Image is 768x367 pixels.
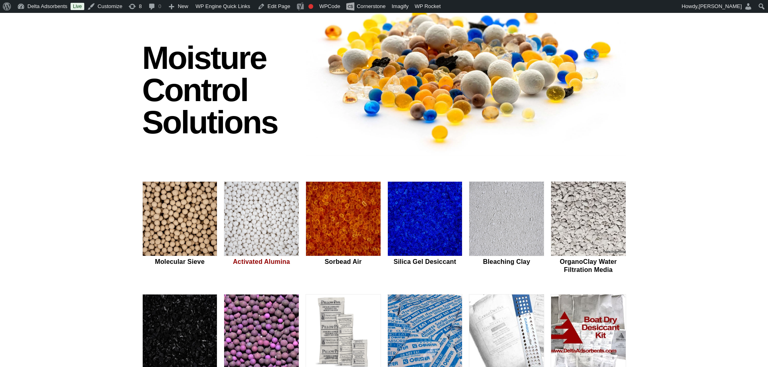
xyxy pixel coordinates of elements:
a: OrganoClay Water Filtration Media [551,181,626,275]
a: Sorbead Air [306,181,381,275]
a: Silica Gel Desiccant [387,181,463,275]
h1: Moisture Control Solutions [142,42,298,139]
h2: Activated Alumina [224,258,299,265]
h2: Sorbead Air [306,258,381,265]
div: Focus keyphrase not set [308,4,313,9]
h2: Molecular Sieve [142,258,218,265]
h2: Bleaching Clay [469,258,544,265]
h2: Silica Gel Desiccant [387,258,463,265]
a: Activated Alumina [224,181,299,275]
a: Bleaching Clay [469,181,544,275]
span: [PERSON_NAME] [699,3,742,9]
a: Live [71,3,84,10]
a: Molecular Sieve [142,181,218,275]
h2: OrganoClay Water Filtration Media [551,258,626,273]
